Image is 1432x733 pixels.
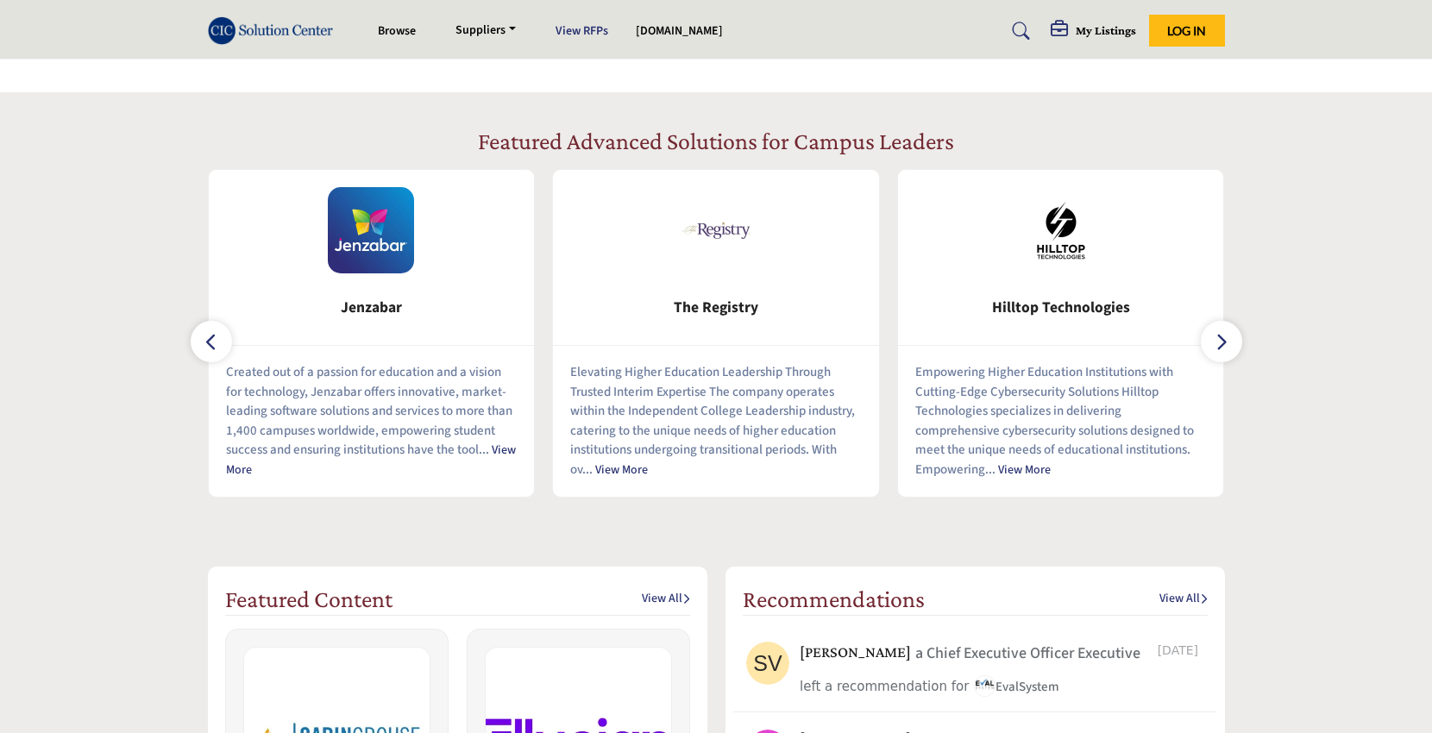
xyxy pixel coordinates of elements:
b: Hilltop Technologies [924,285,1198,331]
a: Hilltop Technologies [898,285,1224,331]
a: Suppliers [443,19,528,43]
a: imageEvalSystem [974,677,1059,699]
span: ... [985,460,995,479]
img: Site Logo [208,16,342,45]
b: The Registry [579,285,853,331]
b: Jenzabar [235,285,509,331]
span: left a recommendation for [800,679,969,694]
span: ... [479,441,489,459]
span: Jenzabar [235,297,509,319]
h2: Featured Content [225,585,393,614]
div: My Listings [1051,21,1136,41]
span: Log In [1167,23,1206,38]
img: The Registry [673,187,759,273]
a: Browse [378,22,416,40]
span: The Registry [579,297,853,319]
a: View More [998,461,1051,479]
a: Search [995,17,1041,45]
span: Hilltop Technologies [924,297,1198,319]
img: Hilltop Technologies [1018,187,1104,273]
h2: Recommendations [743,585,925,614]
span: EvalSystem [974,678,1059,696]
img: image [974,675,995,697]
a: View All [642,591,690,608]
span: [DATE] [1158,642,1203,660]
p: a Chief Executive Officer Executive [915,642,1140,665]
h2: Featured Advanced Solutions for Campus Leaders [478,127,954,156]
a: View RFPs [556,22,608,40]
a: View More [595,461,648,479]
h5: [PERSON_NAME] [800,643,911,662]
button: Log In [1149,15,1225,47]
p: Elevating Higher Education Leadership Through Trusted Interim Expertise The company operates with... [570,363,862,479]
p: Empowering Higher Education Institutions with Cutting-Edge Cybersecurity Solutions Hilltop Techno... [915,363,1207,479]
img: avtar-image [746,642,789,685]
a: Jenzabar [209,285,535,331]
p: Created out of a passion for education and a vision for technology, Jenzabar offers innovative, m... [226,363,518,479]
img: Jenzabar [328,187,414,273]
h5: My Listings [1076,22,1136,38]
a: View All [1159,591,1208,608]
a: The Registry [553,285,879,331]
span: ... [582,460,593,479]
a: [DOMAIN_NAME] [636,22,723,40]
